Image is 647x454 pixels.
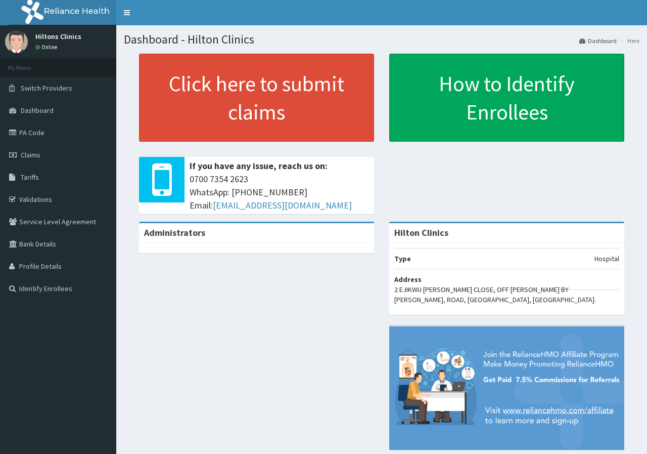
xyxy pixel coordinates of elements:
b: Type [394,254,411,263]
h1: Dashboard - Hilton Clinics [124,33,639,46]
li: Here [618,36,639,45]
a: How to Identify Enrollees [389,54,624,142]
p: 2 EJIKWU [PERSON_NAME] CLOSE, OFF [PERSON_NAME] BY [PERSON_NAME], ROAD, [GEOGRAPHIC_DATA], [GEOGR... [394,284,619,305]
span: Claims [21,150,40,159]
strong: Hilton Clinics [394,227,448,238]
b: If you have any issue, reach us on: [190,160,328,172]
p: Hospital [594,254,619,264]
span: Switch Providers [21,84,72,93]
img: provider-team-banner.png [389,326,624,449]
span: Dashboard [21,106,54,115]
span: Tariffs [21,173,39,182]
b: Administrators [144,227,205,238]
b: Address [394,275,422,284]
a: Click here to submit claims [139,54,374,142]
p: Hiltons Clinics [35,33,81,40]
span: 0700 7354 2623 WhatsApp: [PHONE_NUMBER] Email: [190,173,369,212]
img: User Image [5,30,28,53]
a: Dashboard [579,36,617,45]
a: Online [35,44,60,51]
a: [EMAIL_ADDRESS][DOMAIN_NAME] [213,199,352,211]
